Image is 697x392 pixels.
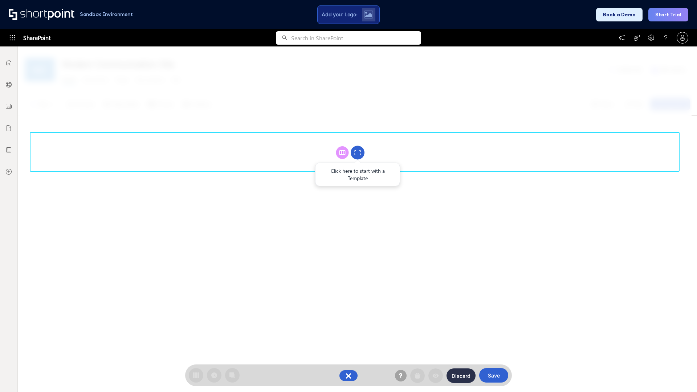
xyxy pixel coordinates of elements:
[364,11,373,19] img: Upload logo
[479,368,508,383] button: Save
[661,357,697,392] iframe: Chat Widget
[447,368,476,383] button: Discard
[648,8,688,21] button: Start Trial
[596,8,643,21] button: Book a Demo
[80,12,133,16] h1: Sandbox Environment
[291,31,421,45] input: Search in SharePoint
[23,29,50,46] span: SharePoint
[322,11,357,18] span: Add your Logo:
